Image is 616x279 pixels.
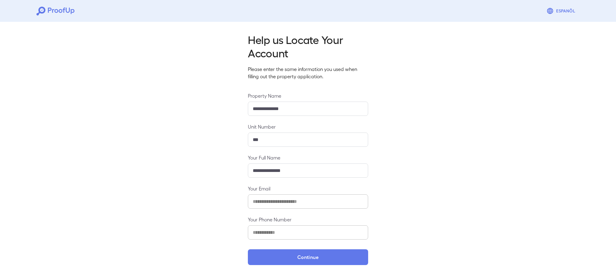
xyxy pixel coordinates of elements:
button: Continue [248,249,368,265]
label: Property Name [248,92,368,99]
label: Your Phone Number [248,216,368,223]
button: Espanõl [544,5,580,17]
h2: Help us Locate Your Account [248,33,368,59]
label: Your Email [248,185,368,192]
label: Your Full Name [248,154,368,161]
p: Please enter the same information you used when filling out the property application. [248,66,368,80]
label: Unit Number [248,123,368,130]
